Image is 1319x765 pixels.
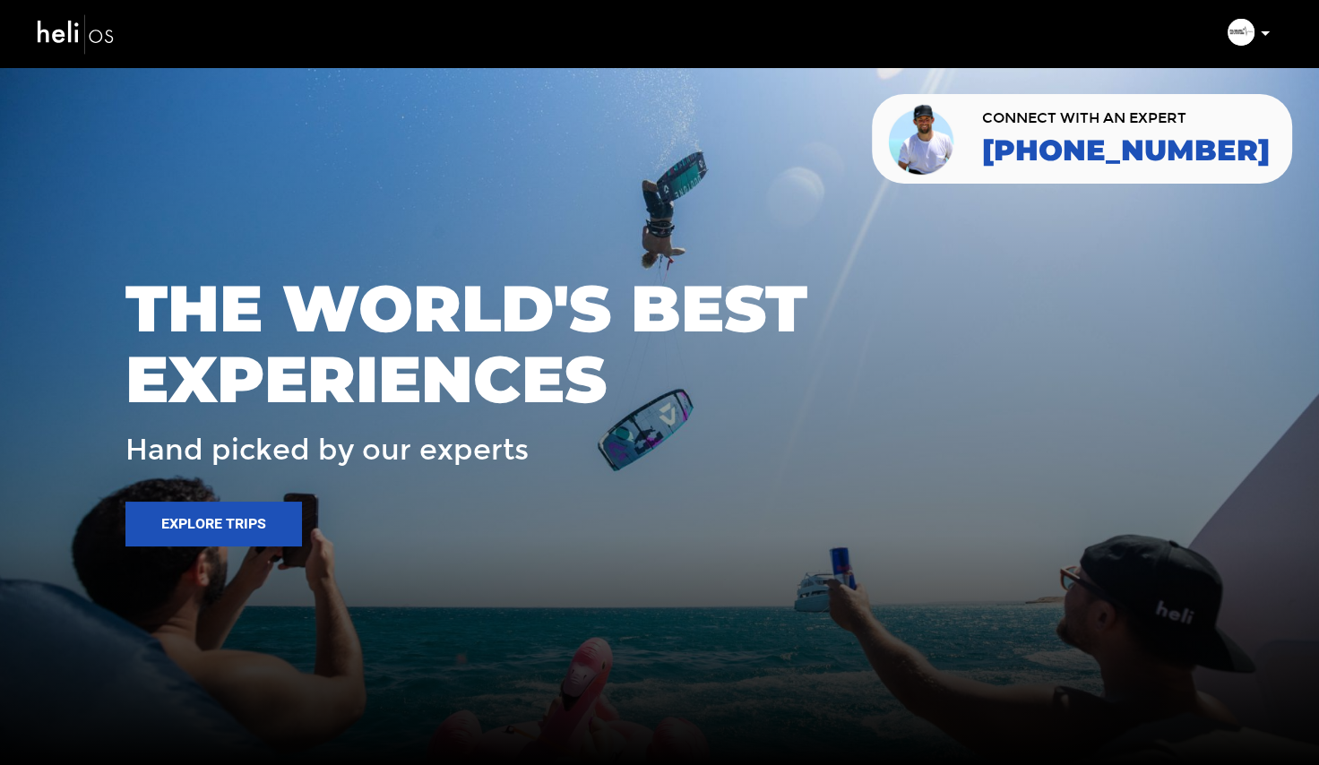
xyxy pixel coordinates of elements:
[885,101,960,176] img: contact our team
[36,10,116,57] img: heli-logo
[125,502,302,546] button: Explore Trips
[125,273,1194,415] span: THE WORLD'S BEST EXPERIENCES
[125,434,529,466] span: Hand picked by our experts
[982,111,1270,125] span: CONNECT WITH AN EXPERT
[982,134,1270,167] a: [PHONE_NUMBER]
[1228,19,1254,46] img: 2fc09df56263535bfffc428f72fcd4c8.png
